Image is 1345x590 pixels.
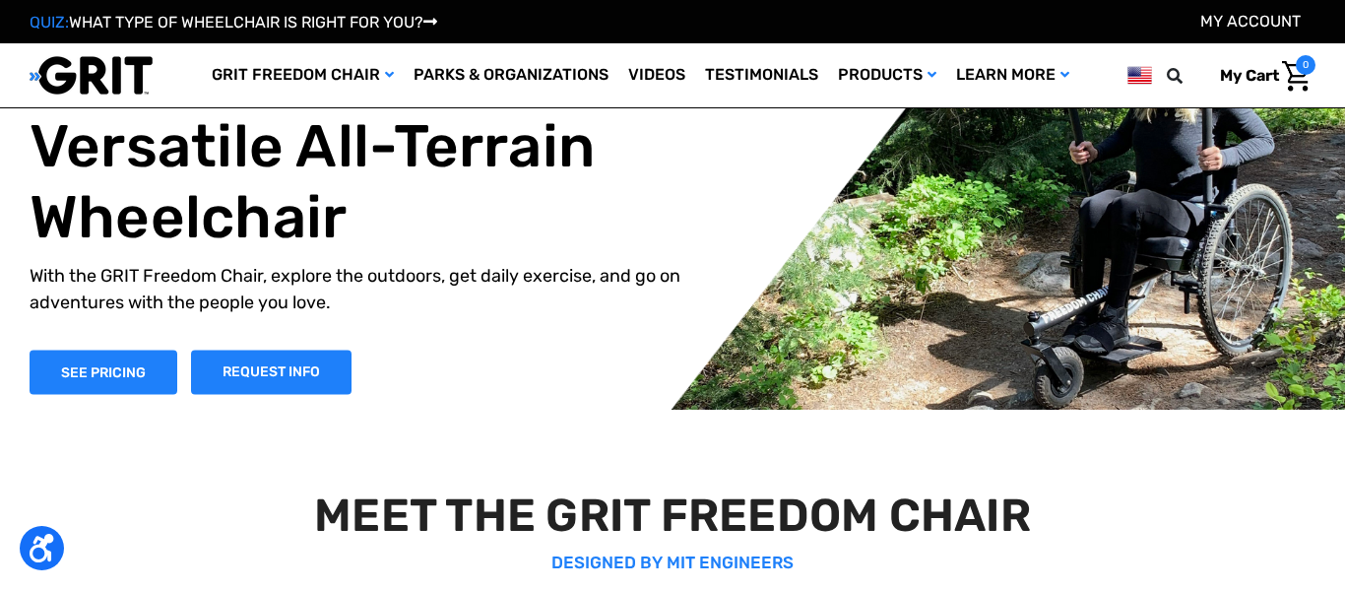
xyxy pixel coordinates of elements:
span: 0 [1296,55,1315,75]
p: With the GRIT Freedom Chair, explore the outdoors, get daily exercise, and go on adventures with ... [30,263,687,316]
p: DESIGNED BY MIT ENGINEERS [33,551,1312,576]
a: Learn More [946,43,1079,107]
a: Parks & Organizations [404,43,618,107]
h1: The World's Most Versatile All-Terrain Wheelchair [30,40,687,253]
a: Shop Now [30,350,177,394]
a: Account [1200,12,1301,31]
h2: MEET THE GRIT FREEDOM CHAIR [33,489,1312,543]
img: GRIT All-Terrain Wheelchair and Mobility Equipment [30,55,153,96]
a: Videos [618,43,695,107]
input: Search [1176,55,1205,97]
a: Testimonials [695,43,828,107]
span: My Cart [1220,66,1279,85]
img: Cart [1282,61,1311,92]
a: Products [828,43,946,107]
a: QUIZ:WHAT TYPE OF WHEELCHAIR IS RIGHT FOR YOU? [30,13,437,32]
a: Cart with 0 items [1205,55,1315,97]
span: QUIZ: [30,13,69,32]
a: GRIT Freedom Chair [202,43,404,107]
a: Slide number 1, Request Information [191,350,352,394]
img: us.png [1127,63,1152,88]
